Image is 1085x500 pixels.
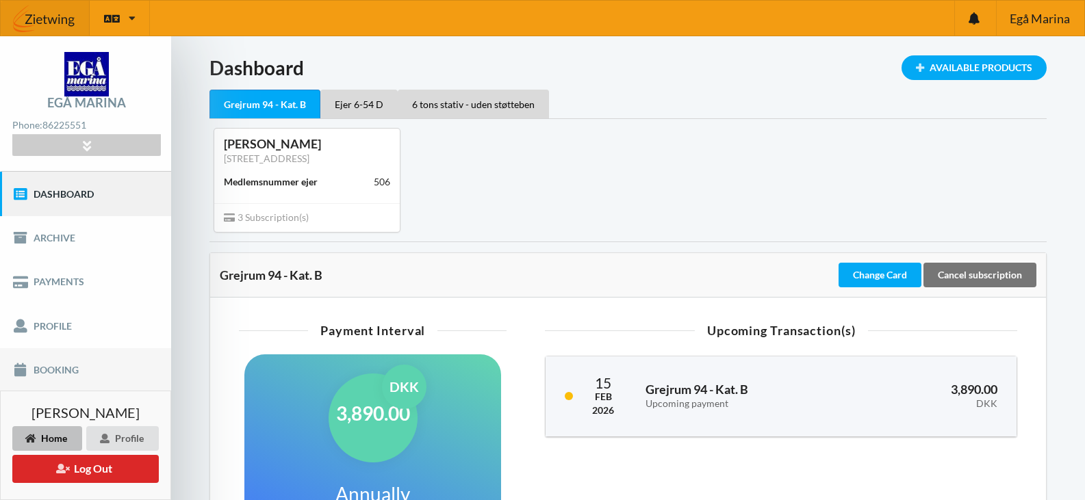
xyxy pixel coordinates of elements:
h1: 3,890.00 [336,401,410,425]
h3: 3,890.00 [859,382,997,409]
div: Grejrum 94 - Kat. B [209,90,320,119]
span: Egå Marina [1010,12,1070,25]
div: Egå Marina [47,96,126,109]
a: [STREET_ADDRESS] [224,153,309,164]
div: Medlemsnummer ejer [224,175,318,189]
div: Home [12,426,82,451]
div: Upcoming Transaction(s) [545,324,1017,337]
div: 15 [592,376,614,390]
div: Feb [592,390,614,404]
div: Grejrum 94 - Kat. B [220,268,836,282]
span: [PERSON_NAME] [31,406,140,419]
div: 506 [374,175,390,189]
h1: Dashboard [209,55,1047,80]
div: Cancel subscription [923,263,1036,287]
div: Ejer 6-54 D [320,90,398,118]
div: DKK [859,398,997,410]
h3: Grejrum 94 - Kat. B [646,382,840,409]
div: 6 tons stativ - uden støtteben [398,90,549,118]
strong: 86225551 [42,119,86,131]
div: Profile [86,426,159,451]
div: DKK [382,365,426,409]
img: logo [64,52,109,96]
div: 2026 [592,404,614,417]
div: [PERSON_NAME] [224,136,390,152]
div: Available Products [902,55,1047,80]
div: Change Card [839,263,921,287]
div: Phone: [12,116,160,135]
div: Upcoming payment [646,398,840,410]
span: 3 Subscription(s) [224,211,309,223]
div: Payment Interval [239,324,507,337]
button: Log Out [12,455,159,483]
